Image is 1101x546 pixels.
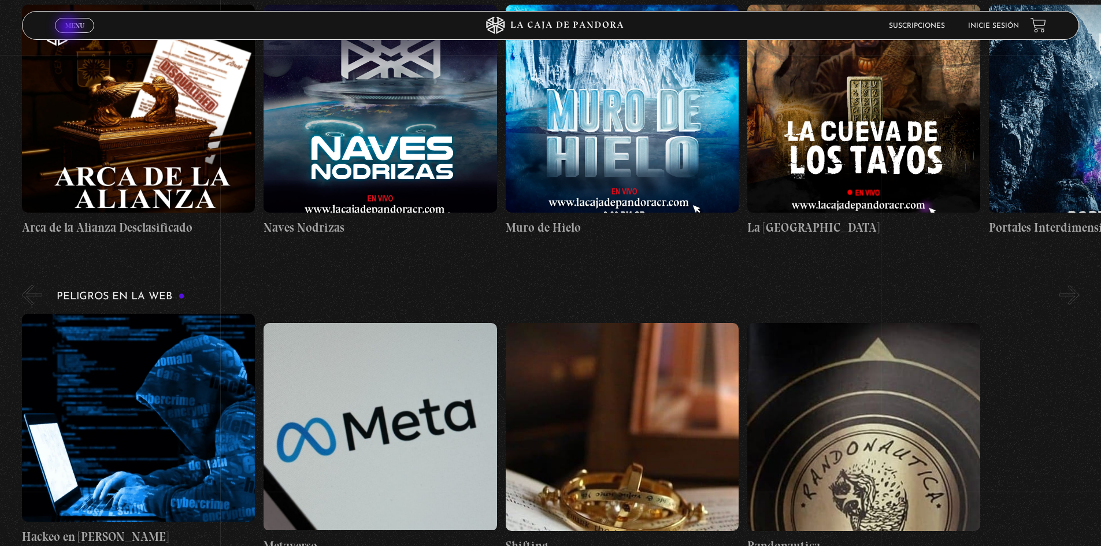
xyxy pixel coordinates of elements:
a: La [GEOGRAPHIC_DATA] [747,5,980,237]
h3: Peligros en la web [57,291,185,302]
h4: Naves Nodrizas [264,218,496,237]
h4: Arca de la Alianza Desclasificado [22,218,255,237]
span: Cerrar [61,32,88,40]
a: View your shopping cart [1030,17,1046,33]
span: Menu [65,22,84,29]
h4: La [GEOGRAPHIC_DATA] [747,218,980,237]
a: Suscripciones [889,23,945,29]
a: Muro de Hielo [506,5,739,237]
a: Inicie sesión [968,23,1019,29]
h4: Muro de Hielo [506,218,739,237]
button: Previous [22,285,42,305]
button: Next [1059,285,1080,305]
a: Naves Nodrizas [264,5,496,237]
a: Arca de la Alianza Desclasificado [22,5,255,237]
